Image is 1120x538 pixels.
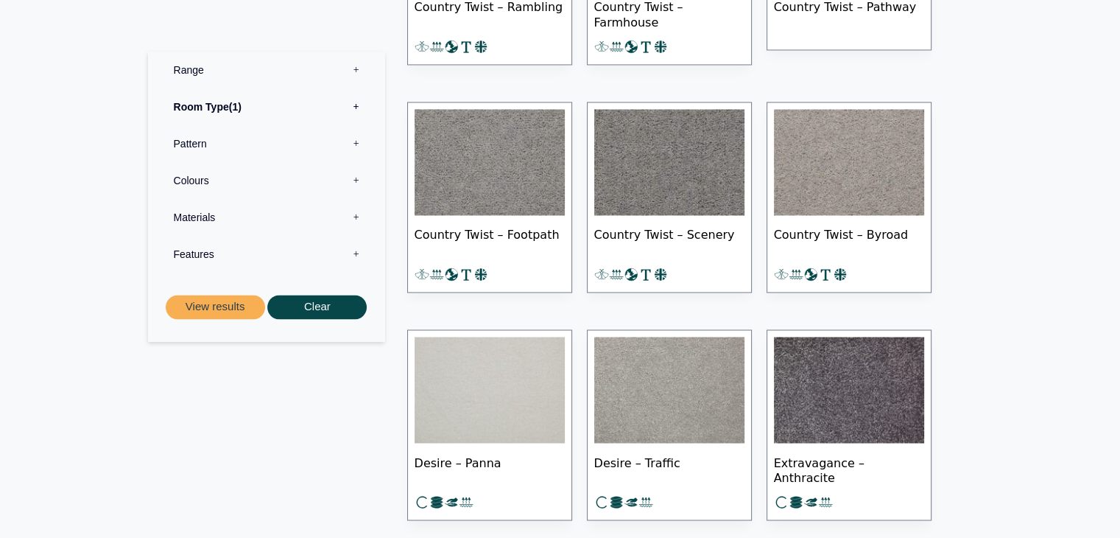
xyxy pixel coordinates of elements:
label: Colours [159,162,374,199]
span: Extravagance – Anthracite [774,443,924,495]
a: Country Twist – Byroad [767,102,931,293]
a: Desire – Panna [407,329,572,520]
a: Country Twist – Footpath [407,102,572,293]
img: Desire Traffic [594,337,744,443]
span: 1 [229,101,242,113]
span: Country Twist – Footpath [415,215,565,267]
a: Country Twist – Scenery [587,102,752,293]
img: Extravagance-Anthracite [774,337,924,443]
span: Desire – Panna [415,443,565,495]
span: Desire – Traffic [594,443,744,495]
label: Materials [159,199,374,236]
span: Country Twist – Byroad [774,215,924,267]
a: Desire – Traffic [587,329,752,520]
label: Pattern [159,125,374,162]
button: View results [166,295,265,319]
a: Extravagance – Anthracite [767,329,931,520]
label: Features [159,236,374,273]
label: Range [159,52,374,88]
button: Clear [267,295,367,319]
label: Room Type [159,88,374,125]
span: Country Twist – Scenery [594,215,744,267]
